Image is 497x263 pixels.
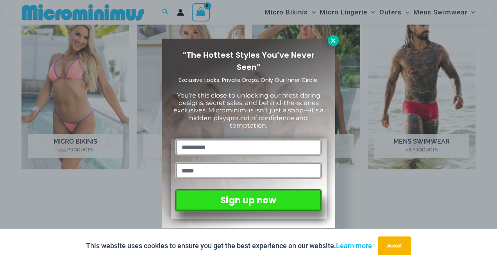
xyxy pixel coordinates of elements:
[336,242,372,250] a: Learn more
[328,35,339,46] button: Close
[378,236,411,255] button: Accept
[173,92,324,129] span: You’re this close to unlocking our most daring designs, secret sales, and behind-the-scenes exclu...
[182,50,315,73] span: “The Hottest Styles You’ve Never Seen”
[175,189,322,211] button: Sign up now
[86,240,372,252] p: This website uses cookies to ensure you get the best experience on our website.
[179,76,318,84] span: Exclusive Looks. Private Drops. Only Our Inner Circle.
